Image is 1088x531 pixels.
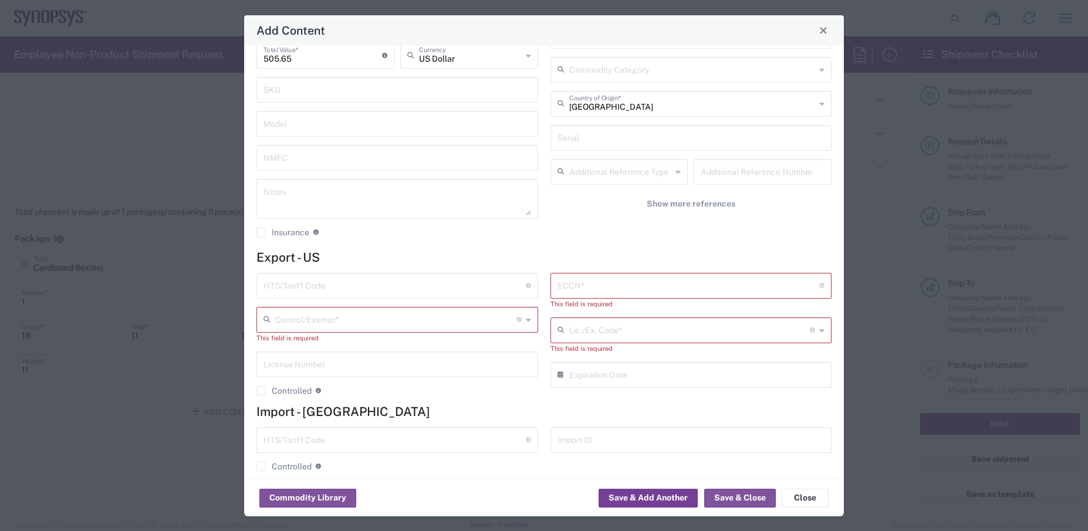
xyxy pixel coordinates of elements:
[815,22,832,39] button: Close
[647,198,735,209] span: Show more references
[782,489,829,508] button: Close
[256,250,832,265] h4: Export - US
[550,343,832,354] div: This field is required
[704,489,776,508] button: Save & Close
[256,333,538,343] div: This field is required
[259,489,356,508] button: Commodity Library
[256,462,312,471] label: Controlled
[256,22,325,39] h4: Add Content
[256,386,312,395] label: Controlled
[599,489,698,508] button: Save & Add Another
[256,228,309,237] label: Insurance
[256,404,832,419] h4: Import - [GEOGRAPHIC_DATA]
[550,299,832,309] div: This field is required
